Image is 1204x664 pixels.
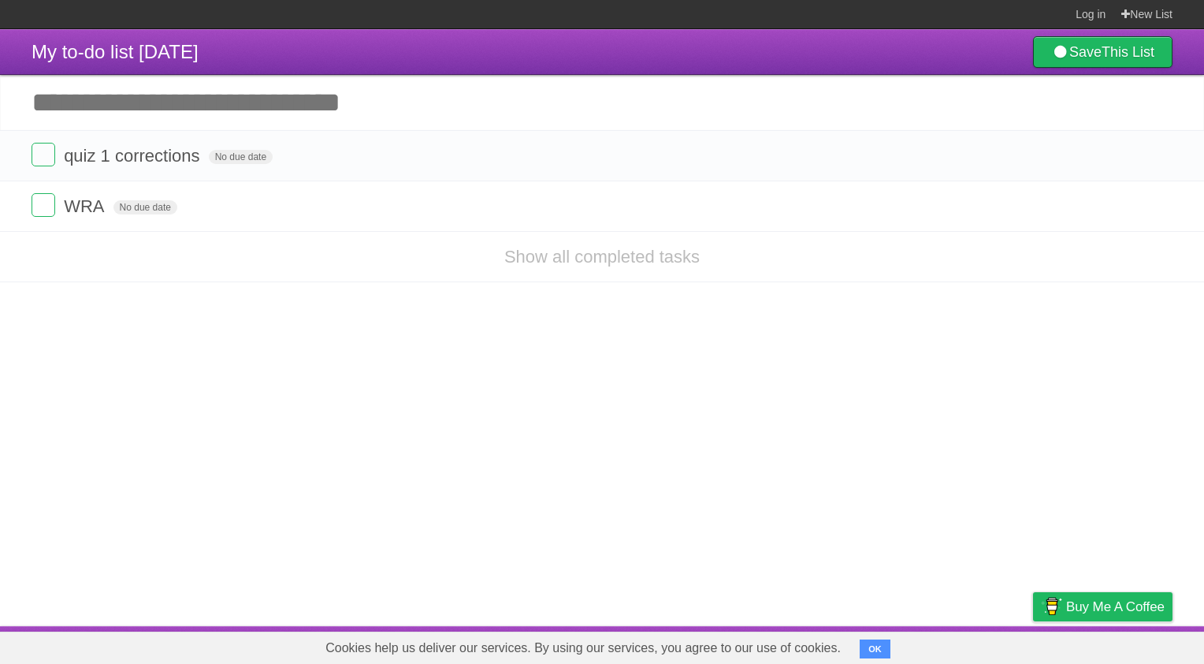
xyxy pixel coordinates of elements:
[310,632,857,664] span: Cookies help us deliver our services. By using our services, you agree to our use of cookies.
[64,146,203,166] span: quiz 1 corrections
[1033,36,1172,68] a: SaveThis List
[1013,630,1053,660] a: Privacy
[823,630,857,660] a: About
[32,41,199,62] span: My to-do list [DATE]
[959,630,994,660] a: Terms
[32,193,55,217] label: Done
[113,200,177,214] span: No due date
[1041,593,1062,620] img: Buy me a coffee
[209,150,273,164] span: No due date
[875,630,939,660] a: Developers
[1066,593,1165,621] span: Buy me a coffee
[1102,44,1154,60] b: This List
[32,143,55,166] label: Done
[504,247,700,267] a: Show all completed tasks
[1073,630,1172,660] a: Suggest a feature
[1033,592,1172,621] a: Buy me a coffee
[860,640,890,658] button: OK
[64,196,108,216] span: WRA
